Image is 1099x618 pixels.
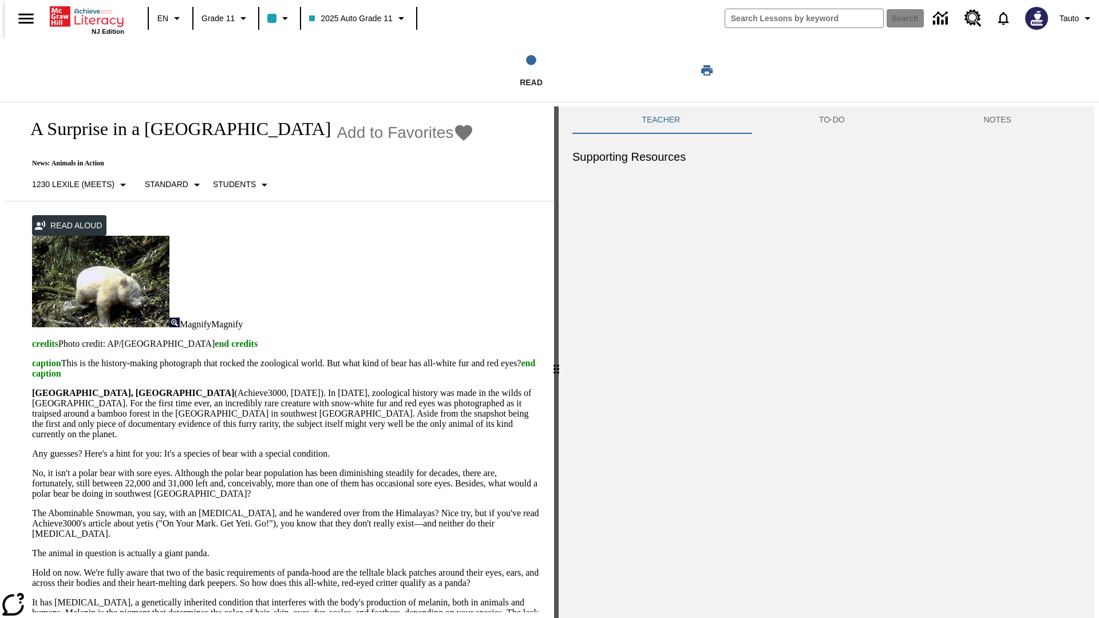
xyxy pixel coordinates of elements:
button: Select Student [208,175,276,195]
a: Data Center [926,3,958,34]
span: credits [32,339,58,348]
img: Magnify [169,318,180,327]
button: TO-DO [750,106,915,134]
button: Read Aloud [32,215,106,236]
span: Magnify [211,319,243,329]
span: 2025 Auto Grade 11 [309,13,392,25]
p: No, it isn't a polar bear with sore eyes. Although the polar bear population has been diminishing... [32,468,540,499]
span: EN [157,13,168,25]
button: Print [689,60,725,81]
p: News: Animals in Action [18,159,474,168]
p: This is the history-making photograph that rocked the zoological world. But what kind of bear has... [32,358,540,379]
button: Class color is light blue. Change class color [263,8,297,29]
a: Notifications [989,3,1018,33]
strong: [GEOGRAPHIC_DATA], [GEOGRAPHIC_DATA] [32,388,234,398]
p: (Achieve3000, [DATE]). In [DATE], zoological history was made in the wilds of [GEOGRAPHIC_DATA]. ... [32,388,540,439]
span: Tauto [1060,13,1079,25]
button: Language: EN, Select a language [152,8,189,29]
p: Standard [145,179,188,191]
button: Open side menu [9,2,43,35]
span: Read [520,78,543,87]
div: Instructional Panel Tabs [572,106,1081,134]
div: Home [50,4,124,35]
span: caption [32,358,61,368]
span: NJ Edition [92,28,124,35]
button: Grade: Grade 11, Select a grade [197,8,255,29]
button: Select Lexile, 1230 Lexile (Meets) [27,175,135,195]
button: Select a new avatar [1018,3,1055,33]
span: Grade 11 [201,13,235,25]
a: Resource Center, Will open in new tab [958,3,989,34]
p: Any guesses? Here's a hint for you: It's a species of bear with a special condition. [32,449,540,459]
p: The animal in question is actually a giant panda. [32,548,540,558]
span: Magnify [180,319,211,329]
button: Add to Favorites - A Surprise in a Bamboo Forest [337,122,474,142]
p: The Abominable Snowman, you say, with an [MEDICAL_DATA], and he wandered over from the Himalayas?... [32,508,540,539]
span: end caption [32,358,535,378]
input: search field [725,9,883,27]
span: Add to Favorites [337,124,453,142]
p: Students [213,179,256,191]
p: Photo credit: AP/[GEOGRAPHIC_DATA] [32,339,540,349]
div: activity [559,106,1094,618]
button: Read step 1 of 1 [383,39,679,102]
p: 1230 Lexile (Meets) [32,179,114,191]
span: end credits [215,339,258,348]
div: reading [5,106,554,612]
p: Hold on now. We're fully aware that two of the basic requirements of panda-hood are the telltale ... [32,568,540,588]
h1: A Surprise in a [GEOGRAPHIC_DATA] [18,118,331,140]
div: Press Enter or Spacebar and then press right and left arrow keys to move the slider [554,106,559,618]
img: albino pandas in China are sometimes mistaken for polar bears [32,236,169,327]
button: Class: 2025 Auto Grade 11, Select your class [305,8,412,29]
button: Profile/Settings [1055,8,1099,29]
h6: Supporting Resources [572,148,1081,166]
button: Teacher [572,106,750,134]
img: Avatar [1025,7,1048,30]
button: NOTES [914,106,1081,134]
button: Scaffolds, Standard [140,175,208,195]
